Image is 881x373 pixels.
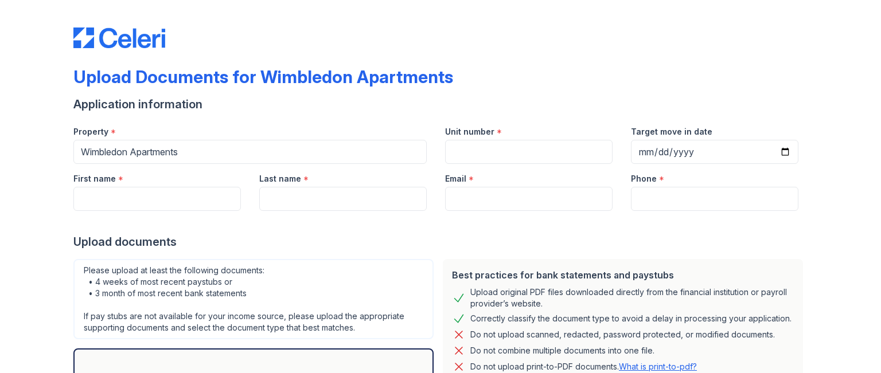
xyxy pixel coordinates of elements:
[470,361,697,372] p: Do not upload print-to-PDF documents.
[73,126,108,138] label: Property
[470,312,792,325] div: Correctly classify the document type to avoid a delay in processing your application.
[470,286,794,309] div: Upload original PDF files downloaded directly from the financial institution or payroll provider’...
[445,126,494,138] label: Unit number
[73,259,434,339] div: Please upload at least the following documents: • 4 weeks of most recent paystubs or • 3 month of...
[631,126,712,138] label: Target move in date
[470,344,654,358] div: Do not combine multiple documents into one file.
[73,96,808,112] div: Application information
[73,234,808,250] div: Upload documents
[619,362,697,371] a: What is print-to-pdf?
[73,173,116,184] label: First name
[445,173,466,184] label: Email
[259,173,301,184] label: Last name
[73,28,165,48] img: CE_Logo_Blue-a8612792a0a2168367f1c8372b55b34899dd931a85d93a1a3d3e32e68fde9ad4.png
[73,66,453,87] div: Upload Documents for Wimbledon Apartments
[470,328,775,341] div: Do not upload scanned, redacted, password protected, or modified documents.
[452,268,794,282] div: Best practices for bank statements and paystubs
[631,173,657,184] label: Phone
